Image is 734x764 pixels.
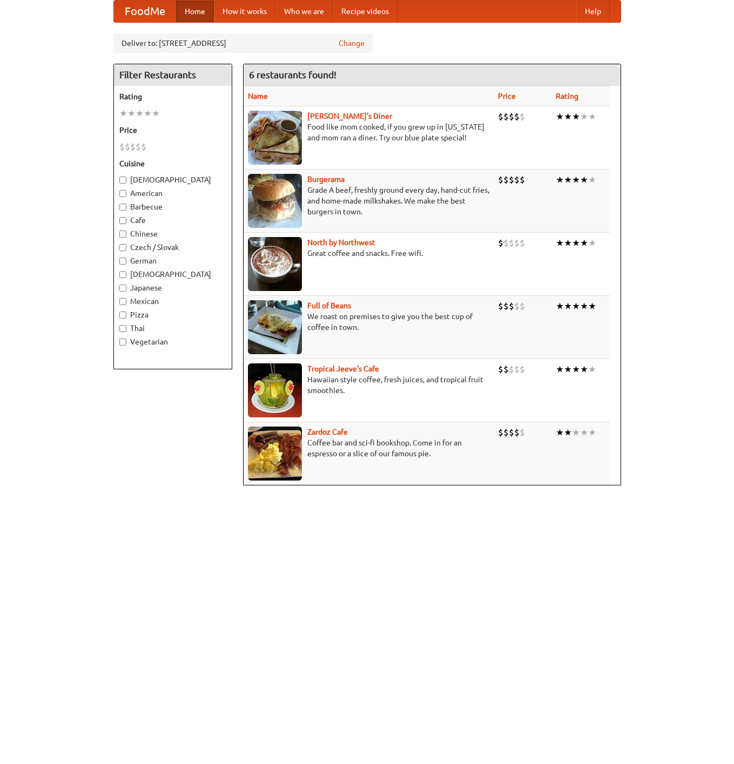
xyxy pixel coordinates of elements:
[498,111,503,123] li: $
[119,336,226,347] label: Vegetarian
[119,325,126,332] input: Thai
[141,141,146,153] li: $
[119,190,126,197] input: American
[572,111,580,123] li: ★
[248,237,302,291] img: north.jpg
[119,271,126,278] input: [DEMOGRAPHIC_DATA]
[588,300,596,312] li: ★
[119,91,226,102] h5: Rating
[249,70,336,80] ng-pluralize: 6 restaurants found!
[248,111,302,165] img: sallys.jpg
[498,92,516,100] a: Price
[564,237,572,249] li: ★
[119,258,126,265] input: German
[520,111,525,123] li: $
[119,217,126,224] input: Cafe
[503,427,509,438] li: $
[588,174,596,186] li: ★
[514,363,520,375] li: $
[248,427,302,481] img: zardoz.jpg
[119,269,226,280] label: [DEMOGRAPHIC_DATA]
[514,174,520,186] li: $
[248,248,489,259] p: Great coffee and snacks. Free wifi.
[248,174,302,228] img: burgerama.jpg
[503,237,509,249] li: $
[498,300,503,312] li: $
[136,107,144,119] li: ★
[509,111,514,123] li: $
[119,339,126,346] input: Vegetarian
[572,427,580,438] li: ★
[127,107,136,119] li: ★
[307,112,392,120] a: [PERSON_NAME]'s Diner
[248,300,302,354] img: beans.jpg
[275,1,333,22] a: Who we are
[307,238,375,247] b: North by Northwest
[119,323,226,334] label: Thai
[248,311,489,333] p: We roast on premises to give you the best cup of coffee in town.
[136,141,141,153] li: $
[564,427,572,438] li: ★
[588,363,596,375] li: ★
[333,1,398,22] a: Recipe videos
[509,427,514,438] li: $
[514,300,520,312] li: $
[119,298,126,305] input: Mexican
[556,363,564,375] li: ★
[509,363,514,375] li: $
[556,427,564,438] li: ★
[119,201,226,212] label: Barbecue
[119,141,125,153] li: $
[119,231,126,238] input: Chinese
[307,175,345,184] b: Burgerama
[214,1,275,22] a: How it works
[588,237,596,249] li: ★
[125,141,130,153] li: $
[520,427,525,438] li: $
[503,300,509,312] li: $
[509,300,514,312] li: $
[119,125,226,136] h5: Price
[556,237,564,249] li: ★
[498,427,503,438] li: $
[564,363,572,375] li: ★
[580,237,588,249] li: ★
[580,427,588,438] li: ★
[503,363,509,375] li: $
[119,309,226,320] label: Pizza
[113,33,373,53] div: Deliver to: [STREET_ADDRESS]
[119,242,226,253] label: Czech / Slovak
[580,300,588,312] li: ★
[130,141,136,153] li: $
[503,174,509,186] li: $
[248,374,489,396] p: Hawaiian style coffee, fresh juices, and tropical fruit smoothies.
[564,300,572,312] li: ★
[572,363,580,375] li: ★
[248,92,268,100] a: Name
[514,111,520,123] li: $
[556,174,564,186] li: ★
[588,427,596,438] li: ★
[152,107,160,119] li: ★
[307,428,348,436] a: Zardoz Cafe
[307,301,351,310] a: Full of Beans
[580,174,588,186] li: ★
[509,237,514,249] li: $
[572,300,580,312] li: ★
[580,363,588,375] li: ★
[520,363,525,375] li: $
[520,174,525,186] li: $
[119,158,226,169] h5: Cuisine
[576,1,610,22] a: Help
[144,107,152,119] li: ★
[509,174,514,186] li: $
[119,228,226,239] label: Chinese
[339,38,365,49] a: Change
[119,107,127,119] li: ★
[119,177,126,184] input: [DEMOGRAPHIC_DATA]
[564,174,572,186] li: ★
[119,174,226,185] label: [DEMOGRAPHIC_DATA]
[514,237,520,249] li: $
